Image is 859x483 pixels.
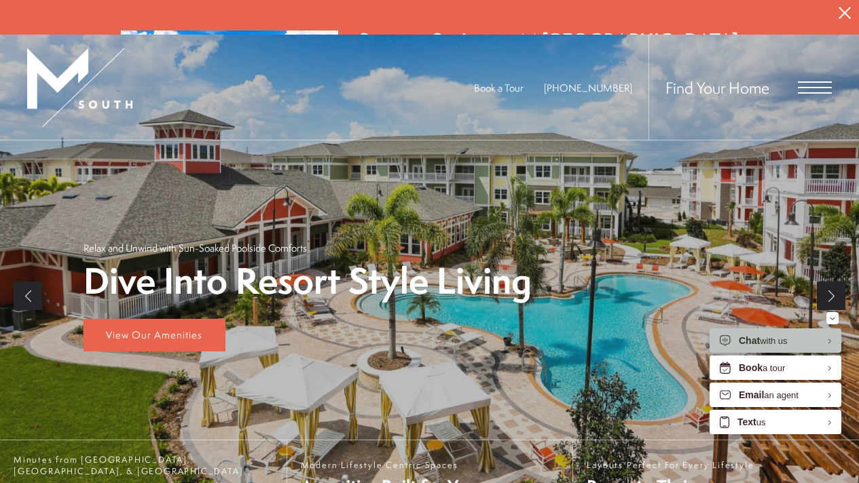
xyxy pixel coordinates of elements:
[798,81,832,93] button: Open Menu
[121,31,338,157] img: Summer Savings at M South Apartments
[665,76,769,98] a: Find Your Home
[474,81,524,95] a: Book a Tour
[84,319,225,351] a: View Our Amenities
[14,454,273,477] span: Minutes from [GEOGRAPHIC_DATA], [GEOGRAPHIC_DATA], & [GEOGRAPHIC_DATA]
[27,48,132,127] img: MSouth
[14,282,42,310] a: Previous
[84,262,532,301] p: Dive Into Resort Style Living
[84,241,307,255] p: Relax and Unwind with Sun-Soaked Poolside Comforts
[301,459,477,471] span: Modern Lifestyle Centric Spaces
[106,328,202,342] span: View Our Amenities
[817,282,845,310] a: Next
[544,81,632,95] a: Call Us at 813-570-8014
[544,81,632,95] span: [PHONE_NUMBER]
[587,459,754,471] span: Layouts Perfect For Every Lifestyle
[359,27,738,54] div: Summer Savings at M [GEOGRAPHIC_DATA]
